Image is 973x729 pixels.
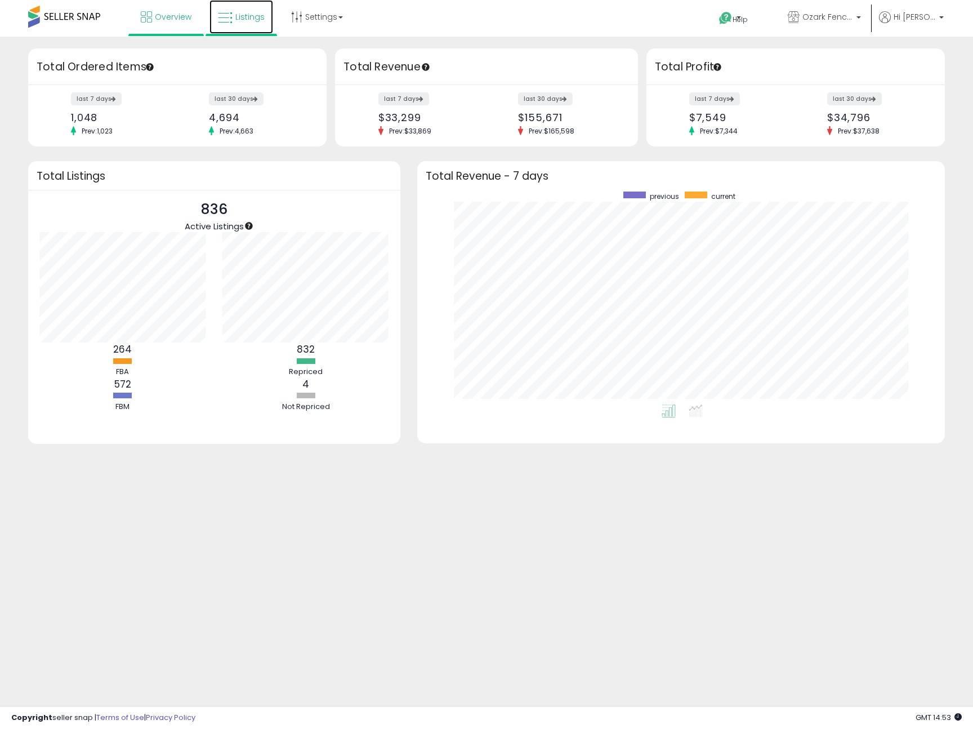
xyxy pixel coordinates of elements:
label: last 7 days [71,92,122,105]
a: Hi [PERSON_NAME] [879,11,944,37]
div: Tooltip anchor [244,221,254,231]
b: 572 [114,377,131,391]
span: Prev: $33,869 [383,126,437,136]
label: last 30 days [518,92,573,105]
div: 4,694 [209,112,307,123]
label: last 30 days [827,92,882,105]
span: Prev: 1,023 [76,126,118,136]
div: Not Repriced [272,402,340,412]
b: 4 [302,377,309,391]
h3: Total Listings [37,172,392,180]
h3: Total Ordered Items [37,59,318,75]
div: $34,796 [827,112,925,123]
p: 836 [185,199,244,220]
b: 264 [113,343,132,356]
span: Listings [235,11,265,23]
div: Repriced [272,367,340,377]
div: Tooltip anchor [712,62,722,72]
div: $33,299 [378,112,478,123]
span: Prev: $7,344 [694,126,743,136]
div: $7,549 [689,112,787,123]
span: Prev: $37,638 [832,126,885,136]
span: Overview [155,11,191,23]
div: 1,048 [71,112,169,123]
span: previous [650,192,679,201]
span: current [711,192,735,201]
span: Hi [PERSON_NAME] [894,11,936,23]
b: 832 [297,343,315,356]
i: Get Help [718,11,733,25]
span: Help [733,15,748,24]
label: last 7 days [378,92,429,105]
label: last 7 days [689,92,740,105]
h3: Total Profit [655,59,936,75]
span: Prev: $165,598 [523,126,580,136]
div: Tooltip anchor [145,62,155,72]
div: FBM [89,402,157,412]
h3: Total Revenue - 7 days [426,172,936,180]
span: Active Listings [185,220,244,232]
div: Tooltip anchor [421,62,431,72]
label: last 30 days [209,92,264,105]
span: Ozark Fence & Supply [802,11,853,23]
h3: Total Revenue [343,59,630,75]
a: Help [710,3,770,37]
span: Prev: 4,663 [214,126,259,136]
div: $155,671 [518,112,618,123]
div: FBA [89,367,157,377]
